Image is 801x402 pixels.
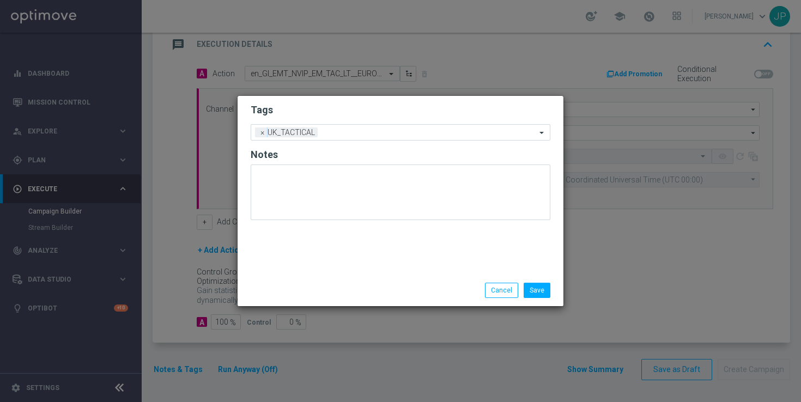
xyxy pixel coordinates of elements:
button: Cancel [485,283,518,298]
span: × [258,127,268,137]
h2: Tags [251,103,550,117]
span: UK_TACTICAL [265,127,318,137]
ng-select: UK_TACTICAL [251,124,550,141]
h2: Notes [251,148,550,161]
button: Save [524,283,550,298]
